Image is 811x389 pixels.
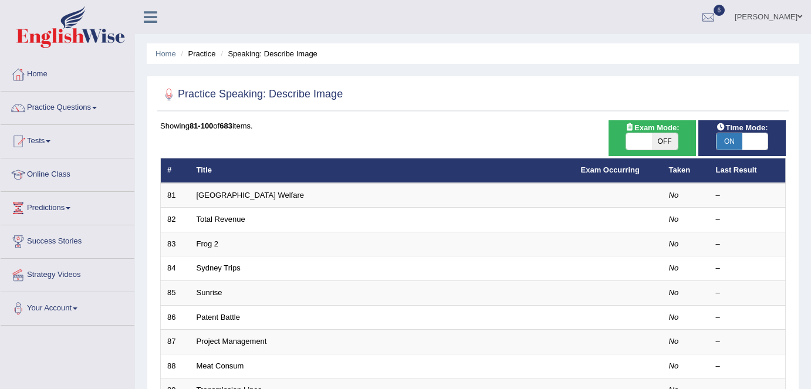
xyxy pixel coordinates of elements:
[190,121,213,130] b: 81-100
[218,48,317,59] li: Speaking: Describe Image
[716,239,779,250] div: –
[197,361,244,370] a: Meat Consum
[716,336,779,347] div: –
[161,281,190,306] td: 85
[652,133,678,150] span: OFF
[669,239,679,248] em: No
[669,288,679,297] em: No
[709,158,786,183] th: Last Result
[1,259,134,288] a: Strategy Videos
[609,120,696,156] div: Show exams occurring in exams
[669,191,679,199] em: No
[161,354,190,378] td: 88
[190,158,575,183] th: Title
[669,337,679,346] em: No
[717,133,742,150] span: ON
[716,287,779,299] div: –
[669,361,679,370] em: No
[160,86,343,103] h2: Practice Speaking: Describe Image
[160,120,786,131] div: Showing of items.
[669,313,679,322] em: No
[716,190,779,201] div: –
[178,48,215,59] li: Practice
[669,215,679,224] em: No
[219,121,232,130] b: 683
[581,165,640,174] a: Exam Occurring
[716,214,779,225] div: –
[197,337,267,346] a: Project Management
[197,288,222,297] a: Sunrise
[620,121,684,134] span: Exam Mode:
[161,183,190,208] td: 81
[1,192,134,221] a: Predictions
[1,125,134,154] a: Tests
[663,158,709,183] th: Taken
[161,208,190,232] td: 82
[197,191,305,199] a: [GEOGRAPHIC_DATA] Welfare
[714,5,725,16] span: 6
[197,313,240,322] a: Patent Battle
[197,215,245,224] a: Total Revenue
[161,305,190,330] td: 86
[161,256,190,281] td: 84
[197,239,219,248] a: Frog 2
[711,121,772,134] span: Time Mode:
[716,312,779,323] div: –
[161,158,190,183] th: #
[716,361,779,372] div: –
[1,158,134,188] a: Online Class
[161,232,190,256] td: 83
[1,292,134,322] a: Your Account
[1,92,134,121] a: Practice Questions
[161,330,190,354] td: 87
[197,263,241,272] a: Sydney Trips
[156,49,176,58] a: Home
[716,263,779,274] div: –
[1,58,134,87] a: Home
[1,225,134,255] a: Success Stories
[669,263,679,272] em: No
